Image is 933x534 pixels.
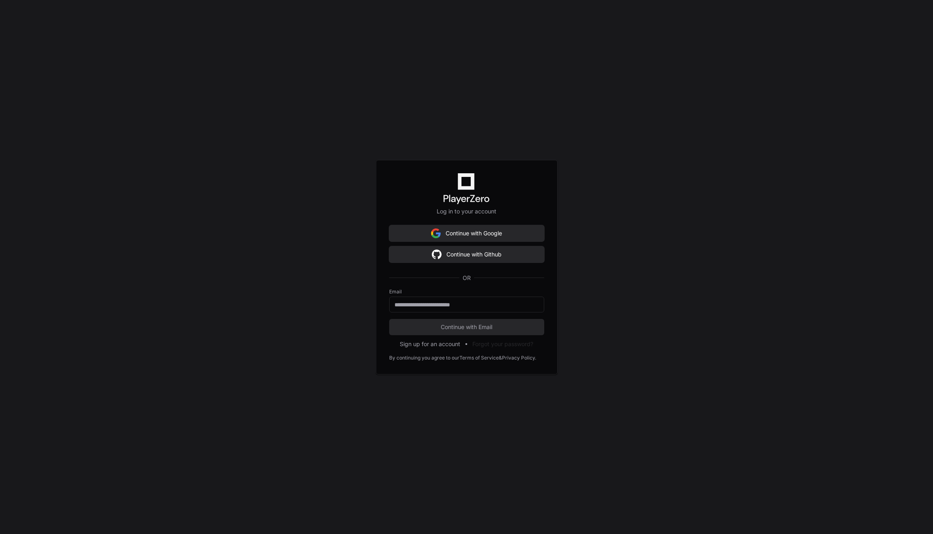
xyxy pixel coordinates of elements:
a: Privacy Policy. [502,355,536,361]
p: Log in to your account [389,207,544,215]
div: & [499,355,502,361]
button: Continue with Github [389,246,544,263]
button: Sign up for an account [400,340,460,348]
img: Sign in with google [432,246,442,263]
a: Terms of Service [459,355,499,361]
button: Forgot your password? [472,340,533,348]
label: Email [389,289,544,295]
button: Continue with Email [389,319,544,335]
button: Continue with Google [389,225,544,241]
span: Continue with Email [389,323,544,331]
img: Sign in with google [431,225,441,241]
div: By continuing you agree to our [389,355,459,361]
span: OR [459,274,474,282]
